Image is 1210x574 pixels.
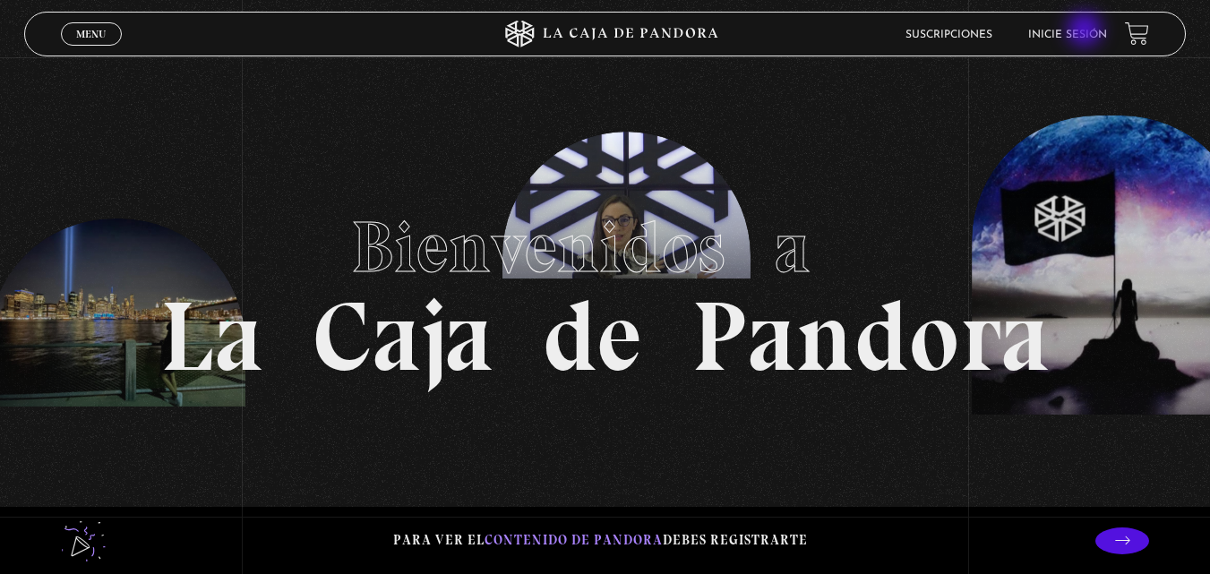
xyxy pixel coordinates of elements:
a: Suscripciones [905,30,992,40]
h1: La Caja de Pandora [160,189,1050,386]
span: Bienvenidos a [351,204,860,290]
span: contenido de Pandora [485,532,663,548]
span: Cerrar [70,44,112,56]
span: Menu [76,29,106,39]
a: View your shopping cart [1125,21,1149,46]
p: Para ver el debes registrarte [393,528,808,553]
a: Inicie sesión [1028,30,1107,40]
